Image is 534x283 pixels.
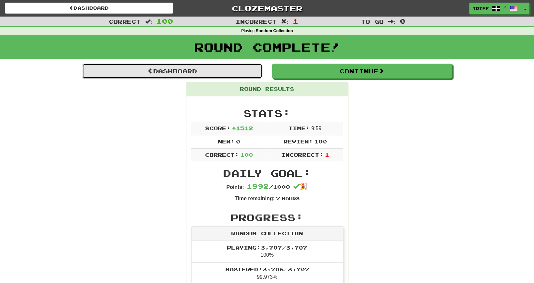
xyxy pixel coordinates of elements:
[276,195,280,201] span: 7
[314,138,327,144] span: 100
[283,138,313,144] span: Review:
[293,17,298,25] span: 1
[191,212,343,223] h2: Progress:
[503,5,506,10] span: /
[236,138,240,144] span: 0
[361,18,384,25] span: To go
[281,196,299,201] small: Hours
[191,168,343,178] h2: Daily Goal:
[183,3,351,14] a: Clozemaster
[247,184,290,190] span: / 1000
[82,64,262,79] a: Dashboard
[272,64,452,79] button: Continue
[293,183,308,190] span: 🎉
[281,19,288,24] span: :
[247,182,269,190] span: 1992
[400,17,405,25] span: 0
[145,19,152,24] span: :
[388,19,395,24] span: :
[235,196,275,201] strong: Time remaining:
[227,244,307,251] span: Playing: 3,707 / 3,707
[205,125,230,131] span: Score:
[156,17,173,25] span: 100
[205,152,239,158] span: Correct:
[325,152,329,158] span: 1
[192,241,343,263] li: 100%
[240,152,253,158] span: 100
[236,18,277,25] span: Incorrect
[311,126,321,131] span: 9 : 59
[473,6,489,11] span: triff
[2,41,532,54] h1: Round Complete!
[109,18,141,25] span: Correct
[469,3,521,14] a: triff /
[5,3,173,14] a: Dashboard
[225,266,309,272] span: Mastered: 3,706 / 3,707
[289,125,310,131] span: Time:
[192,227,343,241] div: Random Collection
[191,108,343,118] h2: Stats:
[226,184,244,190] strong: Points:
[218,138,235,144] span: New:
[186,82,348,96] div: Round Results
[281,152,323,158] span: Incorrect:
[232,125,253,131] span: + 1512
[256,29,293,33] strong: Random Collection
